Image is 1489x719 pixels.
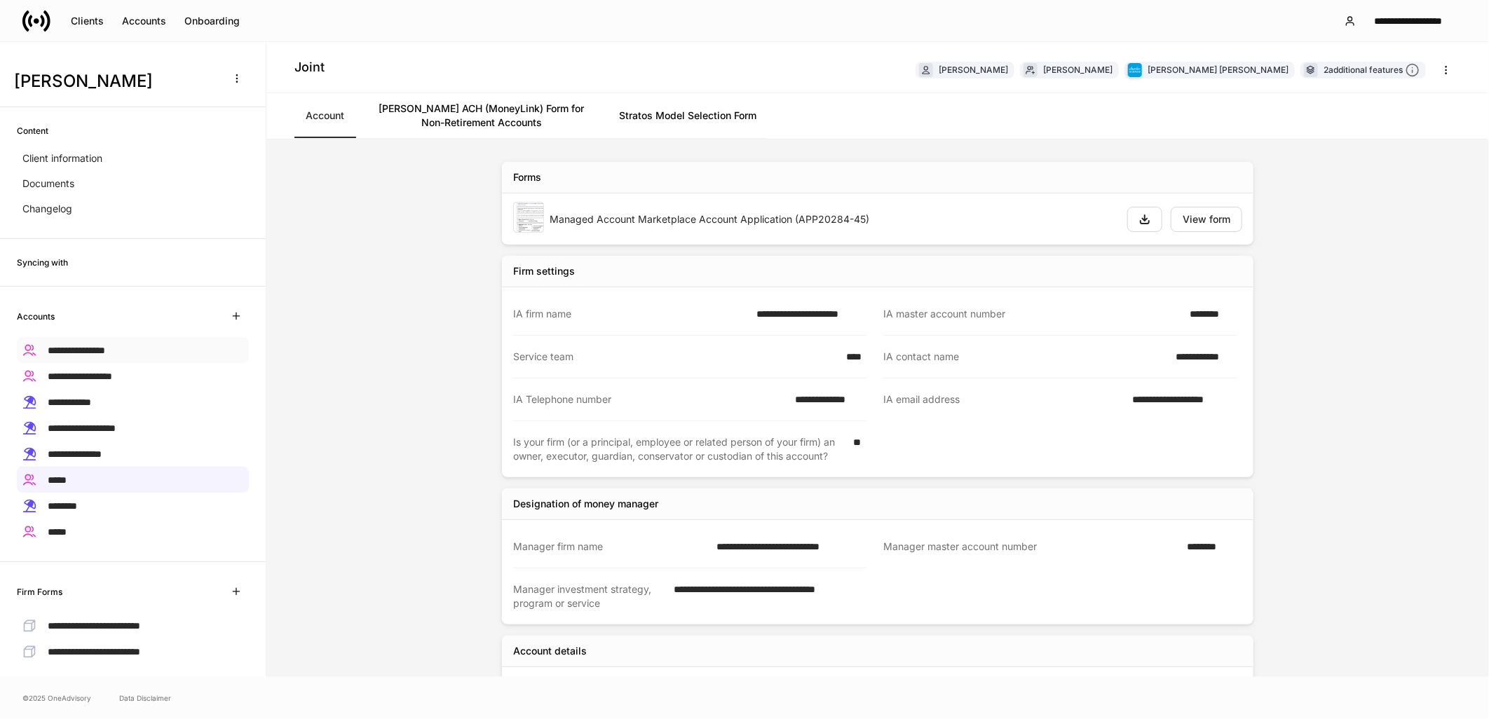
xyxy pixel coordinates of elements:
div: Account details [513,644,587,658]
div: [PERSON_NAME] [PERSON_NAME] [1148,63,1289,76]
div: IA email address [883,392,1124,407]
div: Forms [513,170,541,184]
div: View form [1183,214,1230,224]
h4: Joint [294,59,325,76]
a: [PERSON_NAME] ACH (MoneyLink) Form for Non-Retirement Accounts [355,93,608,138]
a: Data Disclaimer [119,692,171,704]
div: IA firm name [513,307,749,321]
div: Firm settings [513,264,575,278]
h6: Content [17,124,48,137]
button: Accounts [113,10,175,32]
div: [PERSON_NAME] [1043,63,1113,76]
h3: [PERSON_NAME] [14,70,217,93]
a: Account [294,93,355,138]
div: Clients [71,16,104,26]
a: Documents [17,171,249,196]
h6: Firm Forms [17,585,62,598]
button: View form [1171,207,1242,232]
div: Manager master account number [883,540,1179,554]
div: 2 additional features [1324,63,1420,78]
h6: Syncing with [17,256,68,269]
img: charles-schwab-BFYFdbvS.png [1128,63,1142,77]
div: IA master account number [883,307,1181,321]
div: Managed Account Marketplace Account Application (APP20284-45) [550,212,1116,226]
div: Accounts [122,16,166,26]
a: Changelog [17,196,249,221]
div: IA contact name [883,350,1167,364]
a: Stratos Model Selection Form [608,93,768,138]
p: Changelog [22,202,72,216]
a: Client information [17,146,249,171]
p: Client information [22,151,102,165]
div: [PERSON_NAME] [939,63,1008,76]
div: Is your firm (or a principal, employee or related person of your firm) an owner, executor, guardi... [513,435,845,463]
p: Documents [22,177,74,191]
div: Manager investment strategy, program or service [513,582,665,610]
h6: Accounts [17,310,55,323]
div: IA Telephone number [513,392,787,406]
div: Designation of money manager [513,497,658,511]
div: Service team [513,350,838,364]
button: Onboarding [175,10,249,32]
button: Clients [62,10,113,32]
span: © 2025 OneAdvisory [22,692,91,704]
div: Manager firm name [513,540,708,554]
div: Onboarding [184,16,240,26]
